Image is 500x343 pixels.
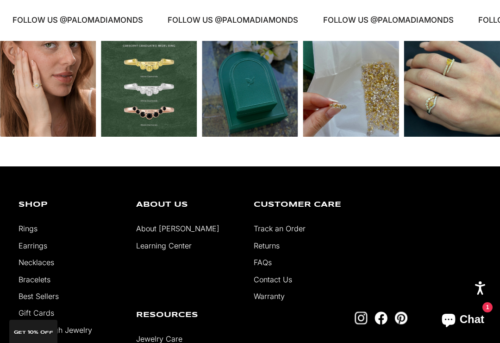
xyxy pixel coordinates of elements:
[19,224,37,233] a: Rings
[19,308,54,318] a: Gift Cards
[254,201,357,209] p: Customer Care
[254,292,285,301] a: Warranty
[254,275,292,284] a: Contact Us
[19,201,122,209] p: Shop
[394,311,407,324] a: Follow on Pinterest
[254,241,280,250] a: Returns
[136,241,192,250] a: Learning Center
[303,41,399,137] div: Instagram post opens in a popup
[375,311,387,324] a: Follow on Facebook
[101,41,197,137] div: Instagram post opens in a popup
[136,201,240,209] p: About Us
[14,330,53,335] span: GET 10% Off
[19,258,54,267] a: Necklaces
[254,258,272,267] a: FAQs
[404,41,500,137] div: Instagram post opens in a popup
[19,292,59,301] a: Best Sellers
[19,275,50,284] a: Bracelets
[254,224,306,233] a: Track an Order
[157,14,288,27] p: FOLLOW US @PALOMADIAMONDS
[355,311,368,324] a: Follow on Instagram
[202,41,298,137] div: Instagram post opens in a popup
[136,224,219,233] a: About [PERSON_NAME]
[136,311,240,319] p: Resources
[19,241,47,250] a: Earrings
[433,305,493,336] inbox-online-store-chat: Shopify online store chat
[2,14,132,27] p: FOLLOW US @PALOMADIAMONDS
[312,14,443,27] p: FOLLOW US @PALOMADIAMONDS
[9,320,57,343] div: GET 10% Off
